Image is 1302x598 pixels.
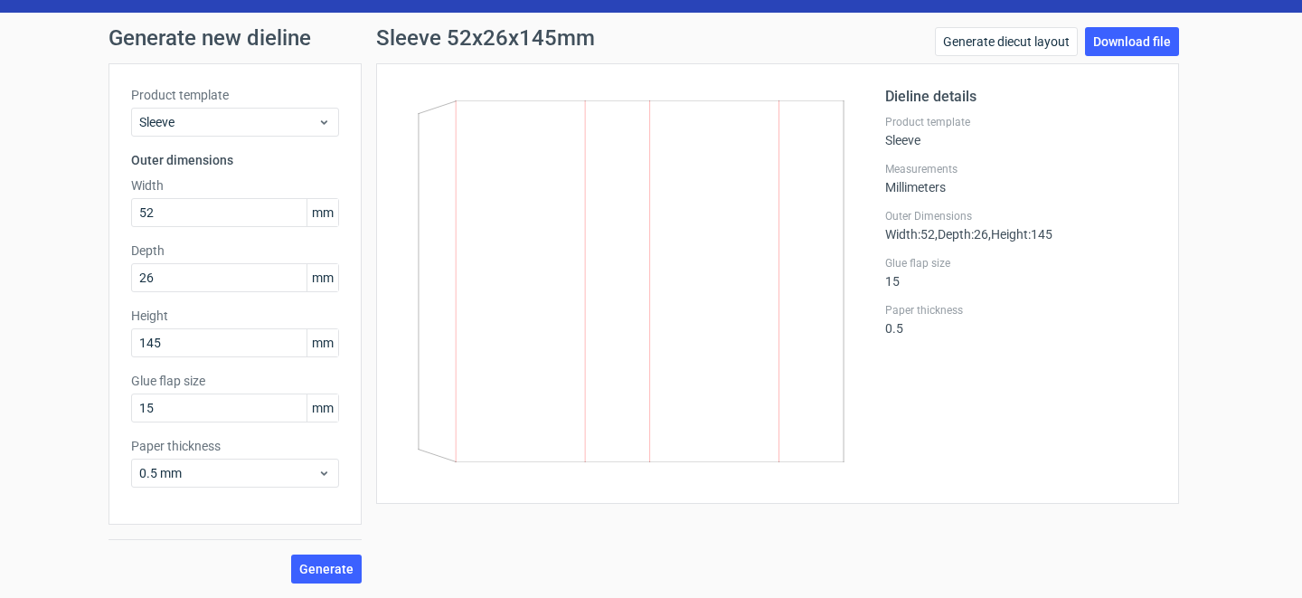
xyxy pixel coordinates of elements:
[885,162,1156,195] div: Millimeters
[885,303,1156,336] div: 0.5
[885,303,1156,318] label: Paper thickness
[988,227,1052,242] span: , Height : 145
[131,176,339,195] label: Width
[131,307,339,325] label: Height
[935,27,1078,56] a: Generate diecut layout
[1085,27,1179,56] a: Download file
[885,86,1156,108] h2: Dieline details
[139,464,317,482] span: 0.5 mm
[131,437,339,455] label: Paper thickness
[307,199,338,226] span: mm
[885,256,1156,271] label: Glue flap size
[131,86,339,104] label: Product template
[307,264,338,291] span: mm
[131,242,339,260] label: Depth
[885,227,935,242] span: Width : 52
[131,151,339,169] h3: Outer dimensions
[376,27,595,49] h1: Sleeve 52x26x145mm
[307,329,338,356] span: mm
[299,563,354,575] span: Generate
[885,115,1156,129] label: Product template
[885,115,1156,147] div: Sleeve
[139,113,317,131] span: Sleeve
[885,256,1156,289] div: 15
[108,27,1193,49] h1: Generate new dieline
[885,162,1156,176] label: Measurements
[307,394,338,422] span: mm
[935,227,988,242] span: , Depth : 26
[885,209,1156,223] label: Outer Dimensions
[291,555,362,584] button: Generate
[131,372,339,390] label: Glue flap size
